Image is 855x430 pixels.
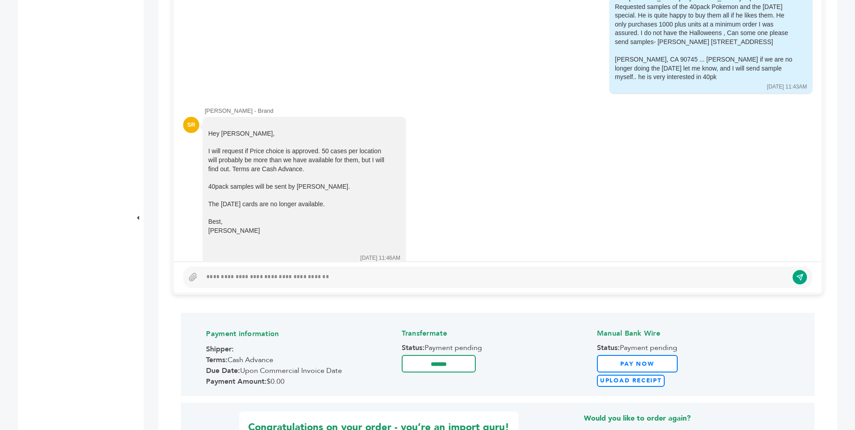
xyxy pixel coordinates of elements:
[206,377,399,386] span: $0.00
[208,226,388,235] div: [PERSON_NAME]
[597,322,789,343] h4: Manual Bank Wire
[206,355,228,365] strong: Terms:
[402,322,594,343] h4: Transfermate
[205,107,812,115] div: [PERSON_NAME] - Brand
[615,55,794,82] div: [PERSON_NAME], CA 90745 ... [PERSON_NAME] if we are no longer doing the [DATE] let me know, and I...
[402,343,425,353] strong: Status:
[597,343,620,353] strong: Status:
[206,366,240,376] strong: Due Date:
[597,375,665,387] label: Upload Receipt
[767,83,807,91] div: [DATE] 11:43AM
[206,366,399,376] span: Upon Commercial Invoice Date
[208,182,388,191] div: 40pack samples will be sent by [PERSON_NAME].
[402,343,594,353] span: Payment pending
[360,254,400,262] div: [DATE] 11:46AM
[208,129,388,253] div: Hey [PERSON_NAME],
[597,343,789,353] span: Payment pending
[206,322,399,343] h4: Payment information
[208,217,388,226] div: Best,
[206,355,399,365] span: Cash Advance
[183,117,199,133] div: SR
[208,200,388,209] div: The [DATE] cards are no longer available.
[584,413,691,423] strong: Would you like to order again?
[206,344,234,354] strong: Shipper:
[208,147,388,173] div: I will request if Price choice is approved. 50 cases per location will probably be more than we h...
[597,355,678,372] a: Pay Now
[206,377,267,386] strong: Payment Amount:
